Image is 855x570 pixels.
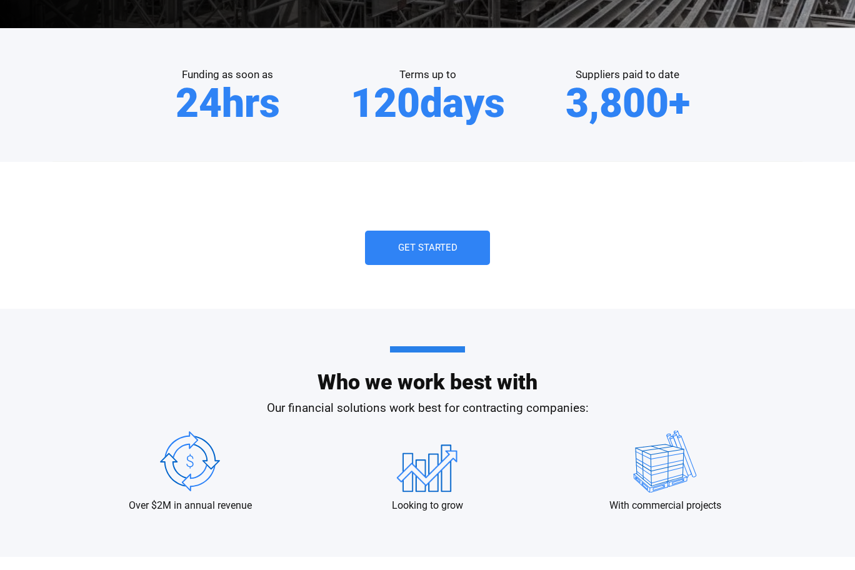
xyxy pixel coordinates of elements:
[351,84,420,124] span: 120
[392,499,463,512] p: Looking to grow
[129,499,252,512] p: Over $2M in annual revenue
[420,84,522,124] span: days
[398,243,457,252] span: Get Started
[71,346,784,392] h2: Who we work best with
[182,68,273,81] span: Funding as soon as
[399,68,456,81] span: Terms up to
[365,231,490,265] a: Get Started
[222,84,322,124] span: hrs
[176,84,222,124] span: 24
[71,399,784,417] p: Our financial solutions work best for contracting companies:
[609,499,721,512] p: With commercial projects
[669,84,722,124] span: +
[566,84,669,124] span: 3,800
[576,68,679,81] span: Suppliers paid to date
